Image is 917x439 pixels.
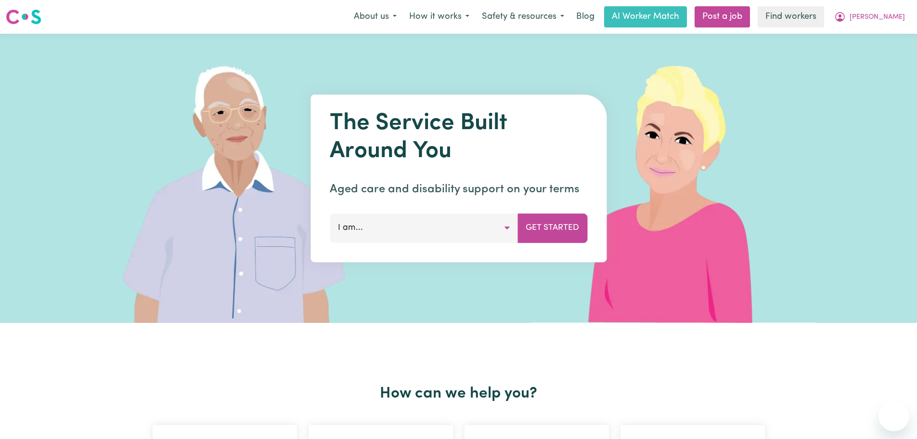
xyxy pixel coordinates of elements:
a: Find workers [758,6,824,27]
img: Careseekers logo [6,8,41,26]
button: My Account [828,7,911,27]
a: Careseekers logo [6,6,41,28]
h2: How can we help you? [147,385,771,403]
button: Get Started [517,213,587,242]
a: Post a job [695,6,750,27]
button: Safety & resources [476,7,570,27]
button: I am... [330,213,518,242]
span: [PERSON_NAME] [850,12,905,23]
a: Blog [570,6,600,27]
p: Aged care and disability support on your terms [330,181,587,198]
a: AI Worker Match [604,6,687,27]
button: About us [348,7,403,27]
h1: The Service Built Around You [330,110,587,165]
button: How it works [403,7,476,27]
iframe: Button to launch messaging window [878,400,909,431]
